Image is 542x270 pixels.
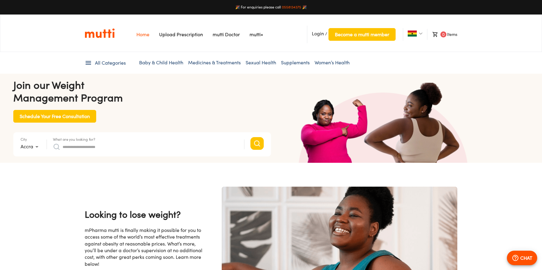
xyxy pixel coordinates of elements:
h4: Join our Weight Management Program [13,79,271,104]
img: Logo [85,28,115,38]
label: City [21,137,27,141]
a: Navigates to Home Page [136,31,149,37]
label: What are you looking for? [53,137,95,141]
a: Sexual Health [246,59,276,66]
a: Navigates to mutti doctor website [213,31,240,37]
a: Supplements [281,59,310,66]
div: Accra [21,142,41,152]
h4: Looking to lose weight? [85,208,205,221]
span: 0 [440,31,446,37]
a: Link on the logo navigates to HomePage [85,28,115,38]
a: Women’s Health [315,59,350,66]
a: Baby & Child Health [139,59,183,66]
p: CHAT [520,254,532,262]
div: mPharma mutti is finally making it possible for you to access some of the world’s most effective ... [85,227,205,267]
li: Items [427,29,457,40]
button: Schedule Your Free Consultation [13,110,96,123]
button: Become a mutti member [328,28,396,41]
a: Navigates to Prescription Upload Page [159,31,203,37]
img: Dropdown [419,32,423,35]
button: CHAT [507,251,537,265]
button: Search [250,137,264,150]
span: All Categories [95,59,126,66]
img: Ghana [408,31,417,37]
span: Become a mutti member [335,30,389,39]
span: Login [312,31,324,37]
li: / [307,26,396,43]
span: Schedule Your Free Consultation [20,112,90,121]
a: Schedule Your Free Consultation [13,113,96,118]
a: 0558134375 [282,5,301,9]
a: Navigates to mutti+ page [250,31,263,37]
a: Medicines & Treatments [188,59,241,66]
